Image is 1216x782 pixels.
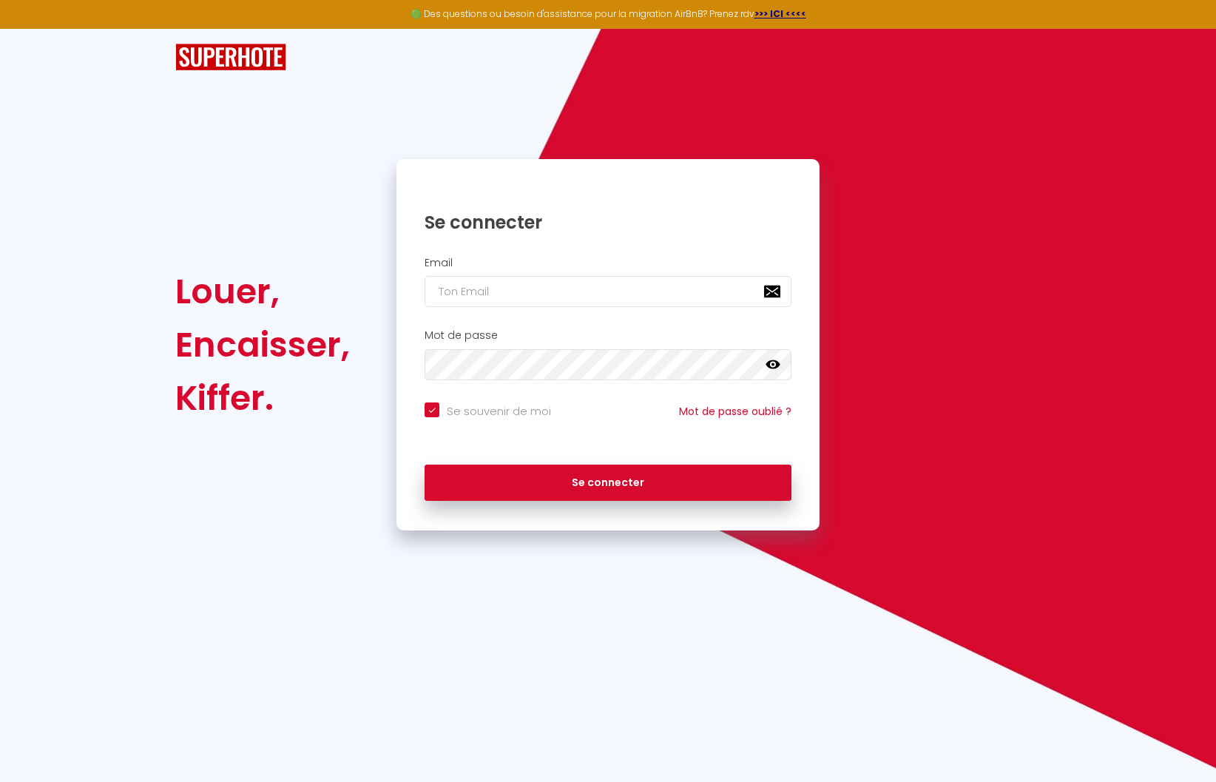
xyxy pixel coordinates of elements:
div: Kiffer. [175,371,350,425]
img: SuperHote logo [175,44,286,71]
input: Ton Email [425,276,791,307]
h2: Mot de passe [425,329,791,342]
div: Encaisser, [175,318,350,371]
h2: Email [425,257,791,269]
a: >>> ICI <<<< [754,7,806,20]
div: Louer, [175,265,350,318]
h1: Se connecter [425,211,791,234]
a: Mot de passe oublié ? [679,404,791,419]
button: Se connecter [425,465,791,502]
